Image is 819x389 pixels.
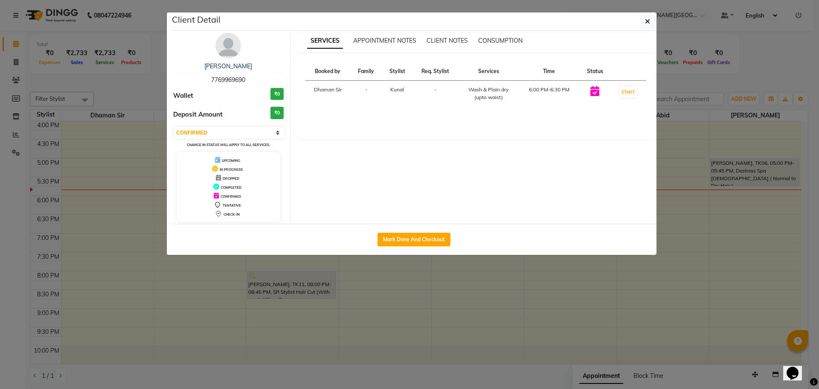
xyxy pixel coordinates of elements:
[619,87,637,97] button: START
[220,167,243,172] span: IN PROGRESS
[223,176,239,181] span: DROPPED
[173,91,193,101] span: Wallet
[305,81,351,107] td: Dhaman Sir
[221,194,241,199] span: CONFIRMED
[478,37,523,44] span: CONSUMPTION
[579,62,611,81] th: Status
[390,86,404,93] span: Kunal
[224,212,240,216] span: CHECK-IN
[353,37,416,44] span: APPOINTMENT NOTES
[463,86,514,101] div: Wash & Plain dry (upto waist)
[270,107,284,119] h3: ₹0
[211,76,245,84] span: 7769969690
[783,355,810,380] iframe: chat widget
[350,62,382,81] th: Family
[519,62,579,81] th: Time
[305,62,351,81] th: Booked by
[378,233,450,246] button: Mark Done And Checkout
[221,185,241,190] span: COMPLETED
[187,143,270,147] small: Change in status will apply to all services.
[350,81,382,107] td: -
[519,81,579,107] td: 6:00 PM-6:30 PM
[458,62,519,81] th: Services
[413,62,458,81] th: Req. Stylist
[307,33,343,49] span: SERVICES
[413,81,458,107] td: -
[173,110,223,120] span: Deposit Amount
[427,37,468,44] span: CLIENT NOTES
[222,158,240,163] span: UPCOMING
[215,33,241,58] img: avatar
[172,13,221,26] h5: Client Detail
[270,88,284,100] h3: ₹0
[204,62,252,70] a: [PERSON_NAME]
[223,203,241,208] span: TENTATIVE
[382,62,413,81] th: Stylist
